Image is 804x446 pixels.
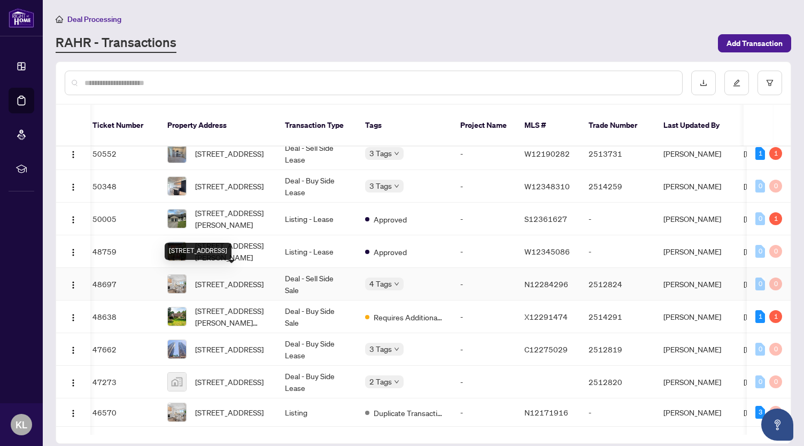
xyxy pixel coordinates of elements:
[67,14,121,24] span: Deal Processing
[744,407,767,417] span: [DATE]
[524,149,570,158] span: W12190282
[369,278,392,290] span: 4 Tags
[655,137,735,170] td: [PERSON_NAME]
[65,404,82,421] button: Logo
[374,246,407,258] span: Approved
[744,149,767,158] span: [DATE]
[369,147,392,159] span: 3 Tags
[374,213,407,225] span: Approved
[580,333,655,366] td: 2512819
[84,398,159,427] td: 46570
[580,301,655,333] td: 2514291
[769,310,782,323] div: 1
[276,137,357,170] td: Deal - Sell Side Lease
[755,147,765,160] div: 1
[65,210,82,227] button: Logo
[69,409,78,418] img: Logo
[452,235,516,268] td: -
[69,216,78,224] img: Logo
[724,71,749,95] button: edit
[69,346,78,355] img: Logo
[580,235,655,268] td: -
[276,105,357,147] th: Transaction Type
[69,281,78,289] img: Logo
[394,379,399,385] span: down
[168,242,186,260] img: thumbnail-img
[195,343,264,355] span: [STREET_ADDRESS]
[168,403,186,421] img: thumbnail-img
[69,379,78,387] img: Logo
[744,181,767,191] span: [DATE]
[65,275,82,293] button: Logo
[394,151,399,156] span: down
[726,35,783,52] span: Add Transaction
[452,137,516,170] td: -
[165,243,231,260] div: [STREET_ADDRESS]
[9,8,34,28] img: logo
[580,203,655,235] td: -
[394,347,399,352] span: down
[195,180,264,192] span: [STREET_ADDRESS]
[276,170,357,203] td: Deal - Buy Side Lease
[655,398,735,427] td: [PERSON_NAME]
[769,147,782,160] div: 1
[276,235,357,268] td: Listing - Lease
[452,268,516,301] td: -
[369,375,392,388] span: 2 Tags
[84,366,159,398] td: 47273
[56,34,176,53] a: RAHR - Transactions
[452,333,516,366] td: -
[168,210,186,228] img: thumbnail-img
[84,203,159,235] td: 50005
[452,105,516,147] th: Project Name
[168,373,186,391] img: thumbnail-img
[65,308,82,325] button: Logo
[159,105,276,147] th: Property Address
[755,375,765,388] div: 0
[744,214,767,224] span: [DATE]
[84,170,159,203] td: 50348
[700,79,707,87] span: download
[276,203,357,235] td: Listing - Lease
[168,177,186,195] img: thumbnail-img
[524,407,568,417] span: N12171916
[168,307,186,326] img: thumbnail-img
[516,105,580,147] th: MLS #
[452,203,516,235] td: -
[580,137,655,170] td: 2513731
[65,341,82,358] button: Logo
[276,333,357,366] td: Deal - Buy Side Lease
[84,235,159,268] td: 48759
[580,170,655,203] td: 2514259
[769,180,782,193] div: 0
[276,268,357,301] td: Deal - Sell Side Sale
[580,398,655,427] td: -
[168,144,186,163] img: thumbnail-img
[755,310,765,323] div: 1
[769,406,782,419] div: 0
[524,279,568,289] span: N12284296
[769,343,782,356] div: 0
[195,406,264,418] span: [STREET_ADDRESS]
[655,105,735,147] th: Last Updated By
[195,376,264,388] span: [STREET_ADDRESS]
[655,203,735,235] td: [PERSON_NAME]
[524,344,568,354] span: C12275029
[84,137,159,170] td: 50552
[733,79,740,87] span: edit
[757,71,782,95] button: filter
[655,235,735,268] td: [PERSON_NAME]
[524,214,567,224] span: S12361627
[769,212,782,225] div: 1
[276,398,357,427] td: Listing
[655,301,735,333] td: [PERSON_NAME]
[655,170,735,203] td: [PERSON_NAME]
[755,343,765,356] div: 0
[744,247,767,256] span: [DATE]
[744,344,767,354] span: [DATE]
[374,407,443,419] span: Duplicate Transaction
[452,398,516,427] td: -
[374,311,443,323] span: Requires Additional Docs
[761,409,793,441] button: Open asap
[718,34,791,52] button: Add Transaction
